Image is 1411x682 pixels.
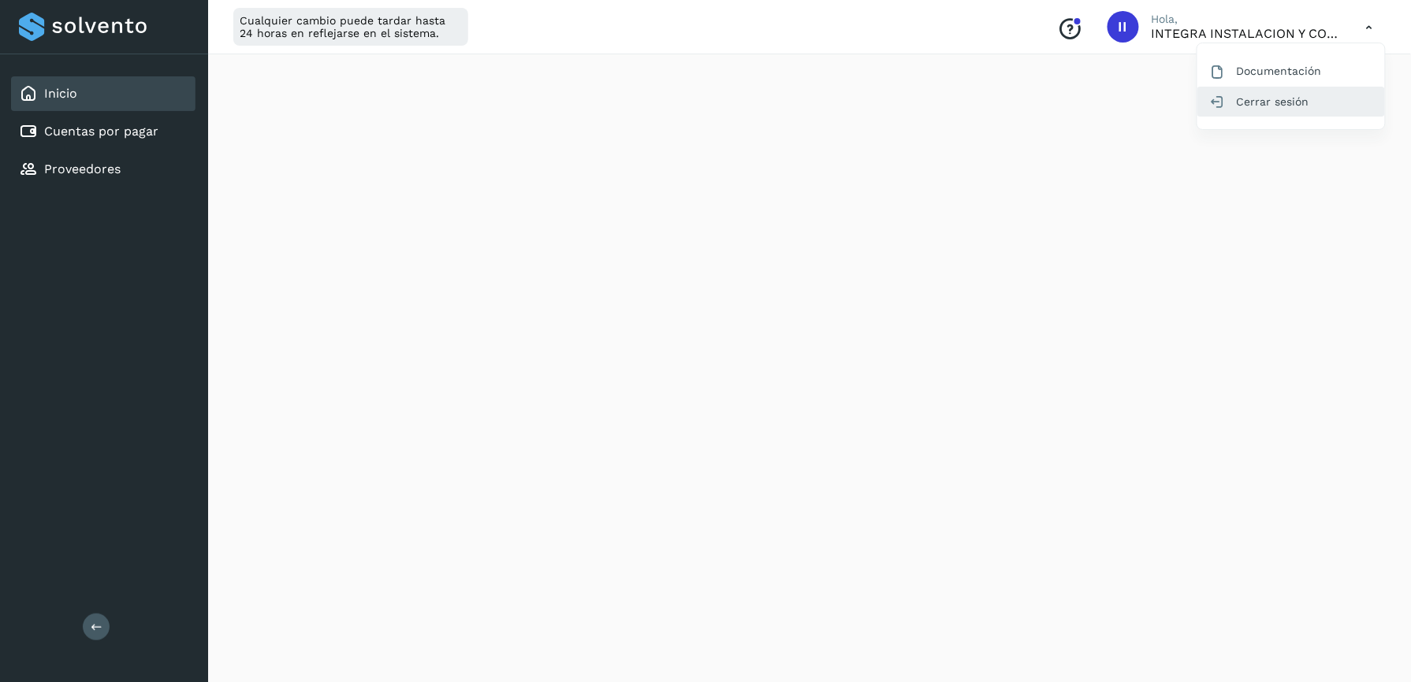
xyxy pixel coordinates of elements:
div: Cuentas por pagar [11,114,195,149]
a: Cuentas por pagar [44,124,158,139]
div: Cerrar sesión [1197,87,1385,117]
div: Proveedores [11,152,195,187]
a: Inicio [44,86,77,101]
a: Proveedores [44,161,121,176]
div: Documentación [1197,56,1385,86]
div: Inicio [11,76,195,111]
